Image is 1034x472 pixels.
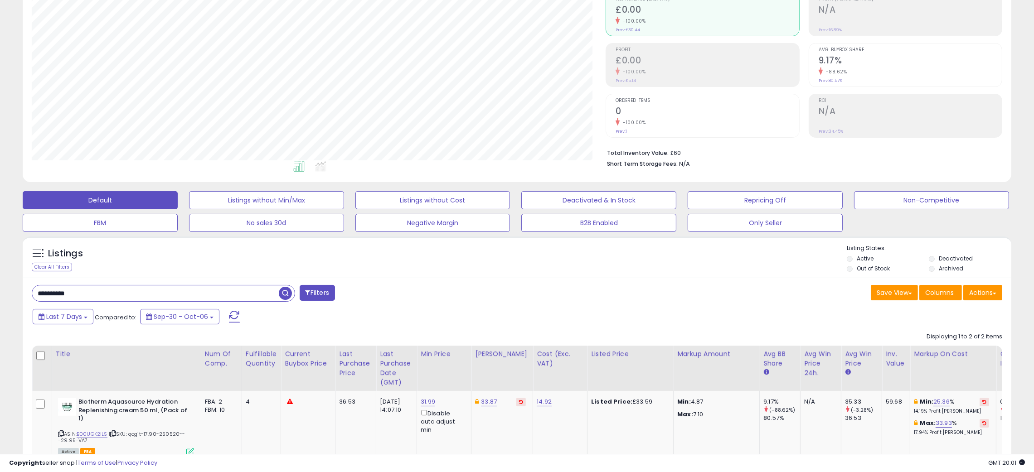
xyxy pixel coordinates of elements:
div: Displaying 1 to 2 of 2 items [927,332,1002,341]
div: 59.68 [886,398,903,406]
div: Fulfillable Quantity [246,349,277,368]
div: Title [56,349,197,359]
i: Revert to store-level Min Markup [982,400,986,404]
label: Deactivated [939,255,973,262]
div: 9.17% [763,398,800,406]
strong: Copyright [9,458,42,467]
i: Revert to store-level Max Markup [982,421,986,425]
h2: N/A [819,5,1002,17]
small: Prev: £5.14 [616,78,636,83]
a: B00UGK2ILS [77,430,107,438]
small: Prev: 16.89% [819,27,842,33]
label: Archived [939,265,963,272]
div: [DATE] 14:07:10 [380,398,410,414]
a: 25.36 [933,397,950,406]
span: 2025-10-14 20:01 GMT [988,458,1025,467]
a: 31.99 [421,397,435,406]
button: Default [23,191,178,209]
div: Avg Win Price [845,349,878,368]
div: 36.53 [339,398,369,406]
a: 33.93 [936,419,952,428]
span: Avg. Buybox Share [819,48,1002,53]
div: Num of Comp. [205,349,238,368]
span: Last 7 Days [46,312,82,321]
div: Cost (Exc. VAT) [537,349,583,368]
div: Avg Win Price 24h. [804,349,837,378]
span: Sep-30 - Oct-06 [154,312,208,321]
img: 31rLzEiSD5L._SL40_.jpg [58,398,76,416]
p: 4.87 [677,398,752,406]
span: Compared to: [95,313,136,322]
div: [PERSON_NAME] [475,349,529,359]
p: 7.10 [677,410,752,419]
div: Last Purchase Date (GMT) [380,349,413,387]
small: Avg BB Share. [763,368,769,376]
button: B2B Enabled [521,214,676,232]
p: Listing States: [847,244,1011,253]
h2: 0 [616,106,799,118]
small: Prev: £30.44 [616,27,640,33]
small: Prev: 1 [616,129,627,134]
div: Markup Amount [677,349,756,359]
div: Clear All Filters [32,263,72,271]
button: Negative Margin [355,214,510,232]
li: £60 [607,147,995,158]
small: (-88.62%) [769,406,795,414]
small: -100.00% [620,68,646,75]
b: Max: [920,419,936,427]
div: Markup on Cost [914,349,992,359]
div: ASIN: [58,398,194,455]
span: Profit [616,48,799,53]
i: Revert to store-level Dynamic Max Price [519,400,523,404]
span: N/A [679,159,690,168]
span: FBA [80,448,96,456]
small: Prev: 34.45% [819,129,843,134]
span: Ordered Items [616,98,799,103]
button: Deactivated & In Stock [521,191,676,209]
button: Listings without Min/Max [189,191,344,209]
h2: 9.17% [819,55,1002,67]
button: Sep-30 - Oct-06 [140,309,219,324]
button: Actions [963,285,1002,300]
span: | SKU: qogit-17.90-250520---29.95-VA7 [58,430,185,444]
label: Active [857,255,874,262]
div: FBM: 10 [205,406,235,414]
button: Save View [871,285,918,300]
div: £33.59 [591,398,666,406]
div: FBA: 2 [205,398,235,406]
div: N/A [804,398,834,406]
div: 80.57% [763,414,800,422]
strong: Min: [677,397,691,406]
label: Out of Stock [857,265,890,272]
div: Listed Price [591,349,670,359]
strong: Max: [677,410,693,419]
b: Biotherm Aquasource Hydration Replenishing cream 50 ml, (Pack of 1) [78,398,189,425]
div: Inv. value [886,349,906,368]
div: 36.53 [845,414,882,422]
button: Filters [300,285,335,301]
th: The percentage added to the cost of goods (COGS) that forms the calculator for Min & Max prices. [910,346,996,391]
b: Short Term Storage Fees: [607,160,678,168]
span: All listings currently available for purchase on Amazon [58,448,79,456]
div: seller snap | | [9,459,157,467]
div: Disable auto adjust min [421,408,464,434]
span: Columns [925,288,954,297]
small: -88.62% [823,68,847,75]
div: % [914,398,989,414]
small: Prev: 80.57% [819,78,842,83]
h2: N/A [819,106,1002,118]
div: Avg BB Share [763,349,796,368]
div: 35.33 [845,398,882,406]
button: Only Seller [688,214,843,232]
b: Listed Price: [591,397,632,406]
a: Terms of Use [78,458,116,467]
p: 14.19% Profit [PERSON_NAME] [914,408,989,414]
div: Current Buybox Price [285,349,331,368]
h5: Listings [48,247,83,260]
small: Avg Win Price. [845,368,850,376]
div: Ordered Items [1000,349,1033,368]
button: FBM [23,214,178,232]
small: -100.00% [620,18,646,24]
a: 14.92 [537,397,552,406]
span: ROI [819,98,1002,103]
